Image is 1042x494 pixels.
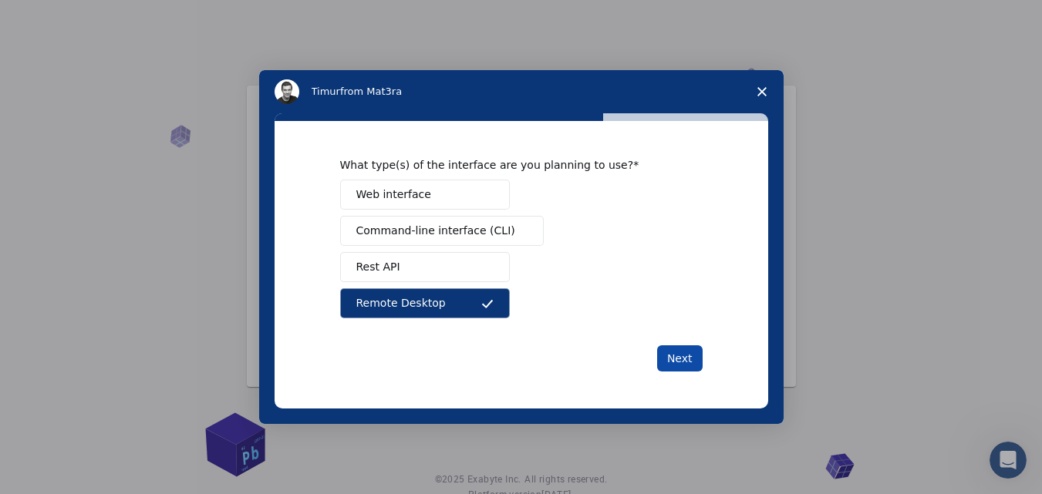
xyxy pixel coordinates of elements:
button: Web interface [340,180,510,210]
span: Rest API [356,259,400,275]
span: Command-line interface (CLI) [356,223,515,239]
span: Remote Desktop [356,295,446,311]
span: from Mat3ra [340,86,402,97]
span: Web interface [356,187,431,203]
span: Timur [312,86,340,97]
span: Support [31,11,86,25]
span: Close survey [740,70,784,113]
button: Next [657,345,703,371]
button: Rest API [340,252,510,282]
button: Remote Desktop [340,288,510,318]
div: What type(s) of the interface are you planning to use? [340,158,679,172]
button: Command-line interface (CLI) [340,216,544,246]
img: Profile image for Timur [275,79,299,104]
